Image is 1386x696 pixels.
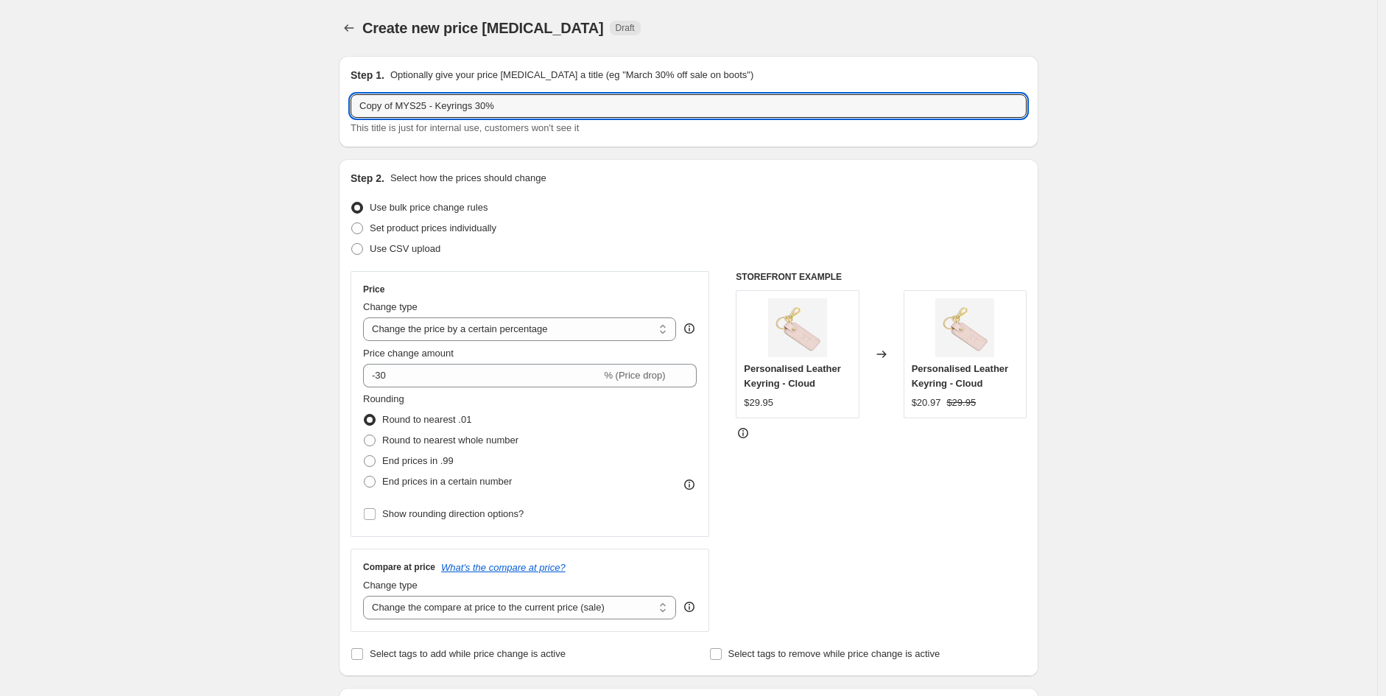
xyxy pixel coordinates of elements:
div: help [682,600,697,614]
span: Use bulk price change rules [370,202,488,213]
span: Show rounding direction options? [382,508,524,519]
span: Change type [363,580,418,591]
h2: Step 1. [351,68,384,82]
span: Rounding [363,393,404,404]
span: Use CSV upload [370,243,440,254]
span: Select tags to remove while price change is active [728,648,940,659]
span: Price change amount [363,348,454,359]
input: 30% off holiday sale [351,94,1027,118]
span: This title is just for internal use, customers won't see it [351,122,579,133]
span: Change type [363,301,418,312]
span: Select tags to add while price change is active [370,648,566,659]
button: Price change jobs [339,18,359,38]
img: NudePersonalisedLeatherKeyringGold-TheLabelHouseCollection_80x.jpg [768,298,827,357]
span: Round to nearest whole number [382,435,518,446]
button: What's the compare at price? [441,562,566,573]
div: $20.97 [912,396,941,410]
h3: Compare at price [363,561,435,573]
h3: Price [363,284,384,295]
span: % (Price drop) [604,370,665,381]
p: Select how the prices should change [390,171,546,186]
span: Personalised Leather Keyring - Cloud [744,363,841,389]
p: Optionally give your price [MEDICAL_DATA] a title (eg "March 30% off sale on boots") [390,68,753,82]
span: End prices in a certain number [382,476,512,487]
span: Create new price [MEDICAL_DATA] [362,20,604,36]
span: Round to nearest .01 [382,414,471,425]
img: NudePersonalisedLeatherKeyringGold-TheLabelHouseCollection_80x.jpg [935,298,994,357]
h6: STOREFRONT EXAMPLE [736,271,1027,283]
span: Set product prices individually [370,222,496,233]
span: Personalised Leather Keyring - Cloud [912,363,1009,389]
span: End prices in .99 [382,455,454,466]
input: -15 [363,364,601,387]
span: Draft [616,22,635,34]
div: $29.95 [744,396,773,410]
h2: Step 2. [351,171,384,186]
div: help [682,321,697,336]
strike: $29.95 [946,396,976,410]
